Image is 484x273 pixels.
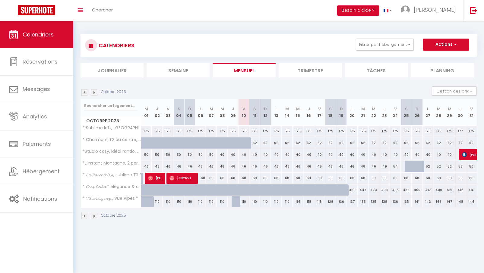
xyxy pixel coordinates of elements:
abbr: V [167,106,169,112]
div: 62 [347,137,358,149]
div: 147 [444,196,455,207]
div: 62 [293,137,303,149]
li: Journalier [81,63,144,77]
th: 17 [314,99,325,126]
div: 40 [271,149,282,160]
div: 175 [217,126,228,137]
abbr: L [351,106,353,112]
div: 62 [369,137,379,149]
div: 110 [282,196,293,207]
div: 175 [173,126,184,137]
th: 12 [260,99,271,126]
div: 110 [217,196,228,207]
div: 68 [412,173,422,184]
div: 110 [271,196,282,207]
div: 175 [466,126,477,137]
abbr: V [470,106,473,112]
div: 447 [358,184,369,196]
div: 175 [336,126,347,137]
div: 143 [422,196,433,207]
div: 110 [239,196,249,207]
abbr: M [296,106,300,112]
div: 40 [336,149,347,160]
div: 52 [422,161,433,172]
button: Actions [423,39,469,51]
abbr: J [156,106,158,112]
div: 175 [271,126,282,137]
img: ... [401,5,410,14]
th: 11 [249,99,260,126]
abbr: L [275,106,277,112]
div: 175 [314,126,325,137]
img: logout [470,7,477,14]
span: * Sublime loft, [GEOGRAPHIC_DATA], avec garage * [82,126,142,130]
div: 62 [401,137,412,149]
div: 68 [249,173,260,184]
th: 04 [173,99,184,126]
div: 62 [390,137,401,149]
div: 50 [466,161,477,172]
input: Rechercher un logement... [84,100,138,111]
span: Chercher [92,7,113,13]
div: 46 [206,161,217,172]
div: 50 [173,149,184,160]
div: 175 [433,126,444,137]
div: 110 [260,196,271,207]
div: 46 [141,161,152,172]
div: 46 [358,161,369,172]
abbr: D [340,106,343,112]
th: 25 [401,99,412,126]
img: Super Booking [18,5,55,15]
div: 46 [152,161,163,172]
th: 20 [347,99,358,126]
th: 13 [271,99,282,126]
span: Notifications [23,195,57,202]
div: 68 [455,173,466,184]
div: 50 [163,149,173,160]
div: 68 [401,173,412,184]
div: 175 [206,126,217,137]
div: 68 [228,173,239,184]
div: 40 [314,149,325,160]
span: [PERSON_NAME] [169,172,195,184]
div: 175 [379,126,390,137]
div: 68 [282,173,293,184]
div: 46 [249,161,260,172]
div: 68 [206,173,217,184]
div: 146 [433,196,444,207]
div: 50 [195,149,206,160]
th: 19 [336,99,347,126]
div: 62 [433,137,444,149]
div: 46 [282,161,293,172]
th: 01 [141,99,152,126]
div: 68 [271,173,282,184]
span: Paiements [23,140,51,148]
div: 40 [444,149,455,160]
div: 46 [336,161,347,172]
abbr: M [144,106,148,112]
span: [PERSON_NAME] [414,6,456,14]
div: 68 [336,173,347,184]
div: 110 [206,196,217,207]
div: 62 [466,137,477,149]
span: * 𝓒𝓱𝓮𝔃 𝓛𝓮𝓲𝓴𝓪 * élégance & confort alpin [82,184,142,189]
span: *L’Instant Montagne, 2 pers, au pieds des pistes* [82,161,142,165]
div: 110 [249,196,260,207]
div: 62 [358,137,369,149]
th: 06 [195,99,206,126]
div: 46 [217,161,228,172]
th: 22 [369,99,379,126]
div: 53 [455,161,466,172]
div: 473 [369,184,379,196]
th: 23 [379,99,390,126]
div: 68 [325,173,336,184]
div: 62 [336,137,347,149]
div: 175 [141,126,152,137]
span: Hébergement [23,168,60,175]
div: 175 [195,126,206,137]
div: 400 [412,184,422,196]
div: 50 [152,149,163,160]
li: Semaine [147,63,210,77]
div: 46 [195,161,206,172]
div: 46 [184,161,195,172]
